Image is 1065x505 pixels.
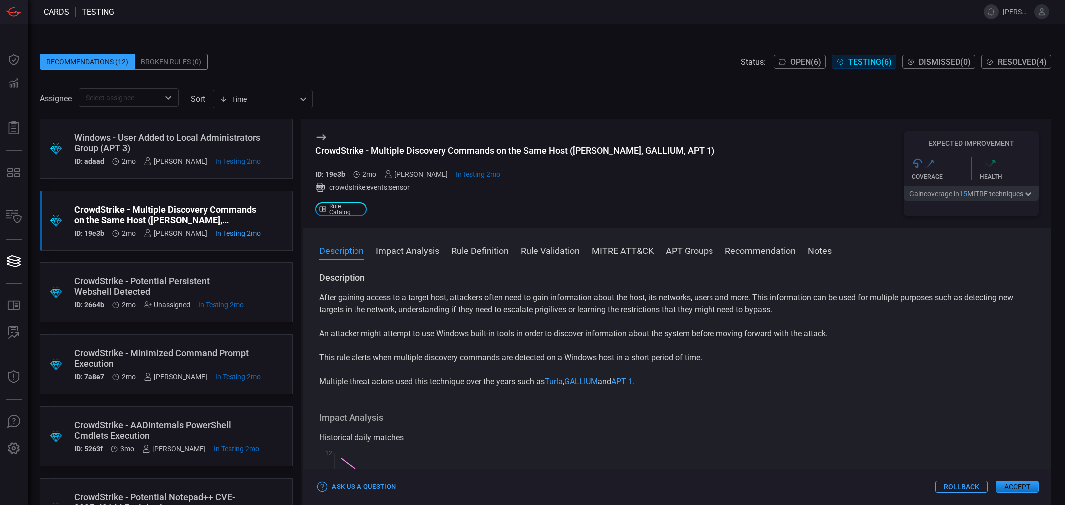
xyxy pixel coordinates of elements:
div: CrowdStrike - AADInternals PowerShell Cmdlets Execution [74,420,259,441]
button: Preferences [2,437,26,461]
a: GALLIUM [564,377,598,386]
button: Cards [2,250,26,273]
div: Coverage [912,173,971,180]
h5: ID: 7a8e7 [74,373,104,381]
button: Ask Us A Question [2,410,26,434]
p: This rule alerts when multiple discovery commands are detected on a Windows host in a short perio... [319,352,1035,364]
div: Time [220,94,297,104]
a: Turla [545,377,563,386]
div: Historical daily matches [319,432,1035,444]
button: Detections [2,72,26,96]
button: Dashboard [2,48,26,72]
span: Jul 17, 2025 7:07 PM [122,229,136,237]
div: CrowdStrike - Potential Persistent Webshell Detected [74,276,244,297]
span: Jul 15, 2025 6:37 PM [215,373,261,381]
span: Cards [44,7,69,17]
span: Jul 23, 2025 2:18 AM [198,301,244,309]
span: Testing ( 6 ) [848,57,892,67]
h5: ID: 19e3b [315,170,345,178]
span: Rule Catalog [329,203,363,215]
span: Status: [741,57,766,67]
span: [PERSON_NAME].jadhav [1003,8,1030,16]
span: Jul 25, 2025 12:37 AM [456,170,500,178]
span: Resolved ( 4 ) [998,57,1047,67]
div: Health [980,173,1039,180]
button: Resolved(4) [981,55,1051,69]
a: APT 1. [611,377,635,386]
button: Rollback [935,481,988,493]
button: Testing(6) [832,55,896,69]
button: Rule Catalog [2,294,26,318]
button: Rule Validation [521,244,580,256]
button: Threat Intelligence [2,365,26,389]
span: Dismissed ( 0 ) [919,57,971,67]
h5: ID: adaad [74,157,104,165]
h5: ID: 2664b [74,301,104,309]
p: Multiple threat actors used this technique over the years such as , and [319,376,1035,388]
h5: ID: 5263f [74,445,103,453]
div: Unassigned [144,301,190,309]
button: Ask Us a Question [315,479,398,495]
button: Gaincoverage in15MITRE techniques [904,186,1039,201]
button: Notes [808,244,832,256]
button: Dismissed(0) [902,55,975,69]
span: Open ( 6 ) [790,57,821,67]
span: Jul 22, 2025 12:47 AM [215,157,261,165]
span: testing [82,7,114,17]
h3: Impact Analysis [319,412,1035,424]
button: Open(6) [774,55,826,69]
h5: ID: 19e3b [74,229,104,237]
span: Jul 25, 2025 12:37 AM [215,229,261,237]
span: 15 [959,190,967,198]
button: Accept [996,481,1039,493]
div: [PERSON_NAME] [384,170,448,178]
button: APT Groups [666,244,713,256]
div: CrowdStrike - Minimized Command Prompt Execution [74,348,261,369]
p: After gaining access to a target host, attackers often need to gain information about the host, i... [319,292,1035,316]
button: MITRE ATT&CK [592,244,654,256]
h5: Expected Improvement [904,139,1039,147]
h3: Description [319,272,1035,284]
div: CrowdStrike - Multiple Discovery Commands on the Same Host (Turla, GALLIUM, APT 1) [315,145,714,156]
span: Jul 17, 2025 7:07 PM [362,170,376,178]
button: Impact Analysis [376,244,439,256]
button: Description [319,244,364,256]
span: Jul 17, 2025 7:06 PM [122,301,136,309]
div: [PERSON_NAME] [142,445,206,453]
span: Jul 02, 2025 12:23 PM [120,445,134,453]
div: Recommendations (12) [40,54,135,70]
label: sort [191,94,205,104]
div: Windows - User Added to Local Administrators Group (APT 3) [74,132,261,153]
span: Jul 07, 2025 9:07 PM [214,445,259,453]
button: ALERT ANALYSIS [2,321,26,345]
button: Reports [2,116,26,140]
span: Assignee [40,94,72,103]
div: CrowdStrike - Multiple Discovery Commands on the Same Host (Turla, GALLIUM, APT 1) [74,204,261,225]
input: Select assignee [82,91,159,104]
button: MITRE - Detection Posture [2,161,26,185]
div: [PERSON_NAME] [144,229,207,237]
button: Inventory [2,205,26,229]
div: [PERSON_NAME] [144,157,207,165]
button: Rule Definition [451,244,509,256]
p: An attacker might attempt to use Windows built-in tools in order to discover information about th... [319,328,1035,340]
button: Recommendation [725,244,796,256]
div: crowdstrike:events:sensor [315,182,714,192]
text: 12 [325,450,332,457]
button: Open [161,91,175,105]
div: [PERSON_NAME] [144,373,207,381]
div: Broken Rules (0) [135,54,208,70]
span: Jul 09, 2025 1:38 PM [122,373,136,381]
span: Jul 17, 2025 7:07 PM [122,157,136,165]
